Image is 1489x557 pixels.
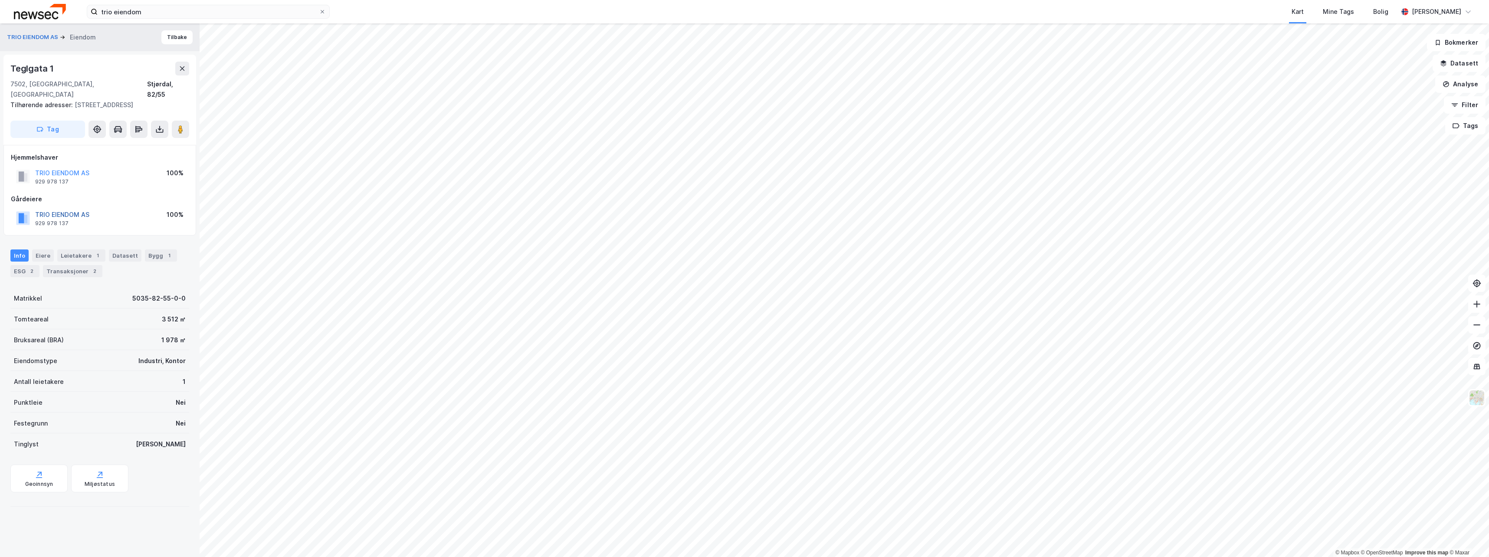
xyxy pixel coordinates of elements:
span: Tilhørende adresser: [10,101,75,108]
div: Eiendomstype [14,356,57,366]
div: Teglgata 1 [10,62,56,75]
button: Analyse [1435,75,1486,93]
img: Z [1469,390,1485,406]
div: Bygg [145,249,177,262]
div: Bolig [1373,7,1388,17]
div: Tinglyst [14,439,39,449]
div: Industri, Kontor [138,356,186,366]
div: Stjørdal, 82/55 [147,79,189,100]
div: Kart [1292,7,1304,17]
div: Geoinnsyn [25,481,53,488]
button: Tilbake [161,30,193,44]
div: Datasett [109,249,141,262]
div: Tomteareal [14,314,49,324]
button: Tags [1445,117,1486,134]
div: [PERSON_NAME] [136,439,186,449]
div: 929 978 137 [35,220,69,227]
div: 2 [90,267,99,275]
div: Hjemmelshaver [11,152,189,163]
div: [STREET_ADDRESS] [10,100,182,110]
div: Nei [176,397,186,408]
div: Mine Tags [1323,7,1354,17]
div: ESG [10,265,39,277]
button: TRIO EIENDOM AS [7,33,60,42]
div: Eiere [32,249,54,262]
button: Bokmerker [1427,34,1486,51]
div: Gårdeiere [11,194,189,204]
div: Transaksjoner [43,265,102,277]
div: Festegrunn [14,418,48,429]
a: OpenStreetMap [1361,550,1403,556]
div: 5035-82-55-0-0 [132,293,186,304]
div: 929 978 137 [35,178,69,185]
button: Datasett [1433,55,1486,72]
div: Bruksareal (BRA) [14,335,64,345]
div: 100% [167,210,184,220]
div: 1 [183,377,186,387]
div: Nei [176,418,186,429]
a: Mapbox [1335,550,1359,556]
a: Improve this map [1405,550,1448,556]
div: Miljøstatus [85,481,115,488]
div: Leietakere [57,249,105,262]
div: Punktleie [14,397,43,408]
div: [PERSON_NAME] [1412,7,1461,17]
div: Info [10,249,29,262]
button: Filter [1444,96,1486,114]
div: Eiendom [70,32,96,43]
div: 100% [167,168,184,178]
div: 1 978 ㎡ [161,335,186,345]
div: Antall leietakere [14,377,64,387]
div: 7502, [GEOGRAPHIC_DATA], [GEOGRAPHIC_DATA] [10,79,147,100]
button: Tag [10,121,85,138]
div: 2 [27,267,36,275]
div: Matrikkel [14,293,42,304]
div: 1 [93,251,102,260]
iframe: Chat Widget [1446,515,1489,557]
div: 1 [165,251,174,260]
img: newsec-logo.f6e21ccffca1b3a03d2d.png [14,4,66,19]
input: Søk på adresse, matrikkel, gårdeiere, leietakere eller personer [98,5,319,18]
div: 3 512 ㎡ [162,314,186,324]
div: Kontrollprogram for chat [1446,515,1489,557]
